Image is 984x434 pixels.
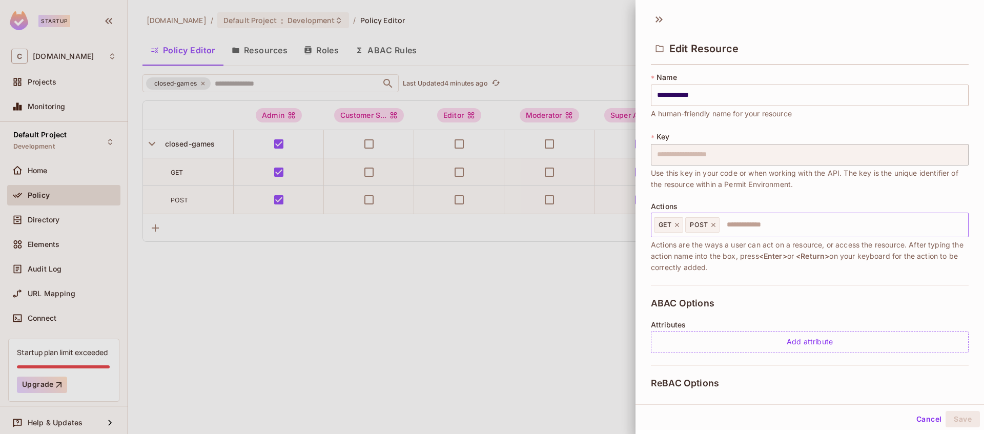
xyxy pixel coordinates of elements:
[759,252,787,260] span: <Enter>
[685,217,720,233] div: POST
[669,43,739,55] span: Edit Resource
[912,411,946,427] button: Cancel
[796,252,829,260] span: <Return>
[651,378,719,388] span: ReBAC Options
[946,411,980,427] button: Save
[651,202,678,211] span: Actions
[657,73,677,81] span: Name
[651,298,714,308] span: ABAC Options
[654,217,683,233] div: GET
[651,239,969,273] span: Actions are the ways a user can act on a resource, or access the resource. After typing the actio...
[651,168,969,190] span: Use this key in your code or when working with the API. The key is the unique identifier of the r...
[659,221,671,229] span: GET
[651,108,792,119] span: A human-friendly name for your resource
[651,331,969,353] div: Add attribute
[651,321,686,329] span: Attributes
[690,221,708,229] span: POST
[657,133,669,141] span: Key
